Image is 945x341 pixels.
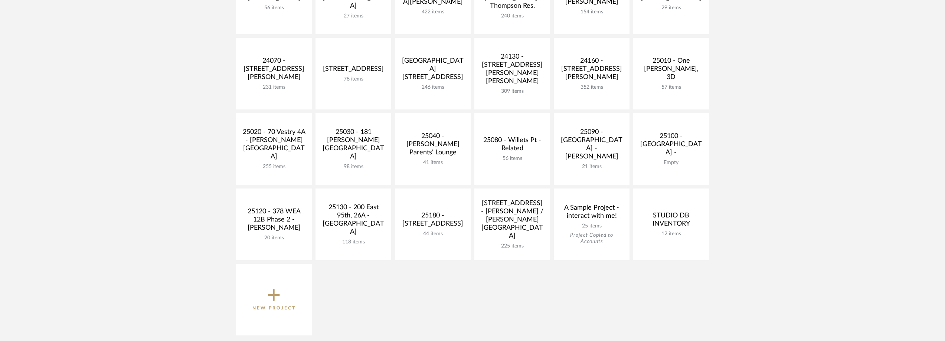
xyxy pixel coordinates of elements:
[401,132,465,160] div: 25040 - [PERSON_NAME] Parents' Lounge
[401,231,465,237] div: 44 items
[560,9,624,15] div: 154 items
[480,136,544,155] div: 25080 - Willets Pt - Related
[321,128,385,164] div: 25030 - 181 [PERSON_NAME][GEOGRAPHIC_DATA]
[560,232,624,245] div: Project Copied to Accounts
[321,164,385,170] div: 98 items
[242,128,306,164] div: 25020 - 70 Vestry 4A - [PERSON_NAME][GEOGRAPHIC_DATA]
[560,223,624,229] div: 25 items
[321,203,385,239] div: 25130 - 200 East 95th, 26A - [GEOGRAPHIC_DATA]
[480,13,544,19] div: 240 items
[480,53,544,88] div: 24130 - [STREET_ADDRESS][PERSON_NAME][PERSON_NAME]
[242,207,306,235] div: 25120 - 378 WEA 12B Phase 2 - [PERSON_NAME]
[560,84,624,91] div: 352 items
[242,57,306,84] div: 24070 - [STREET_ADDRESS][PERSON_NAME]
[639,84,703,91] div: 57 items
[639,57,703,84] div: 25010 - One [PERSON_NAME], 3D
[252,304,296,312] p: New Project
[639,212,703,231] div: STUDIO DB INVENTORY
[480,243,544,249] div: 225 items
[401,212,465,231] div: 25180 - [STREET_ADDRESS]
[639,160,703,166] div: Empty
[480,155,544,162] div: 56 items
[321,239,385,245] div: 118 items
[321,13,385,19] div: 27 items
[560,57,624,84] div: 24160 - [STREET_ADDRESS][PERSON_NAME]
[242,164,306,170] div: 255 items
[560,204,624,223] div: A Sample Project - interact with me!
[401,160,465,166] div: 41 items
[242,5,306,11] div: 56 items
[236,264,312,335] button: New Project
[401,57,465,84] div: [GEOGRAPHIC_DATA][STREET_ADDRESS]
[242,84,306,91] div: 231 items
[639,231,703,237] div: 12 items
[480,88,544,95] div: 309 items
[401,84,465,91] div: 246 items
[560,128,624,164] div: 25090 - [GEOGRAPHIC_DATA] - [PERSON_NAME]
[401,9,465,15] div: 422 items
[639,132,703,160] div: 25100 - [GEOGRAPHIC_DATA] -
[639,5,703,11] div: 29 items
[480,199,544,243] div: [STREET_ADDRESS] - [PERSON_NAME] / [PERSON_NAME][GEOGRAPHIC_DATA]
[321,76,385,82] div: 78 items
[560,164,624,170] div: 21 items
[321,65,385,76] div: [STREET_ADDRESS]
[242,235,306,241] div: 20 items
